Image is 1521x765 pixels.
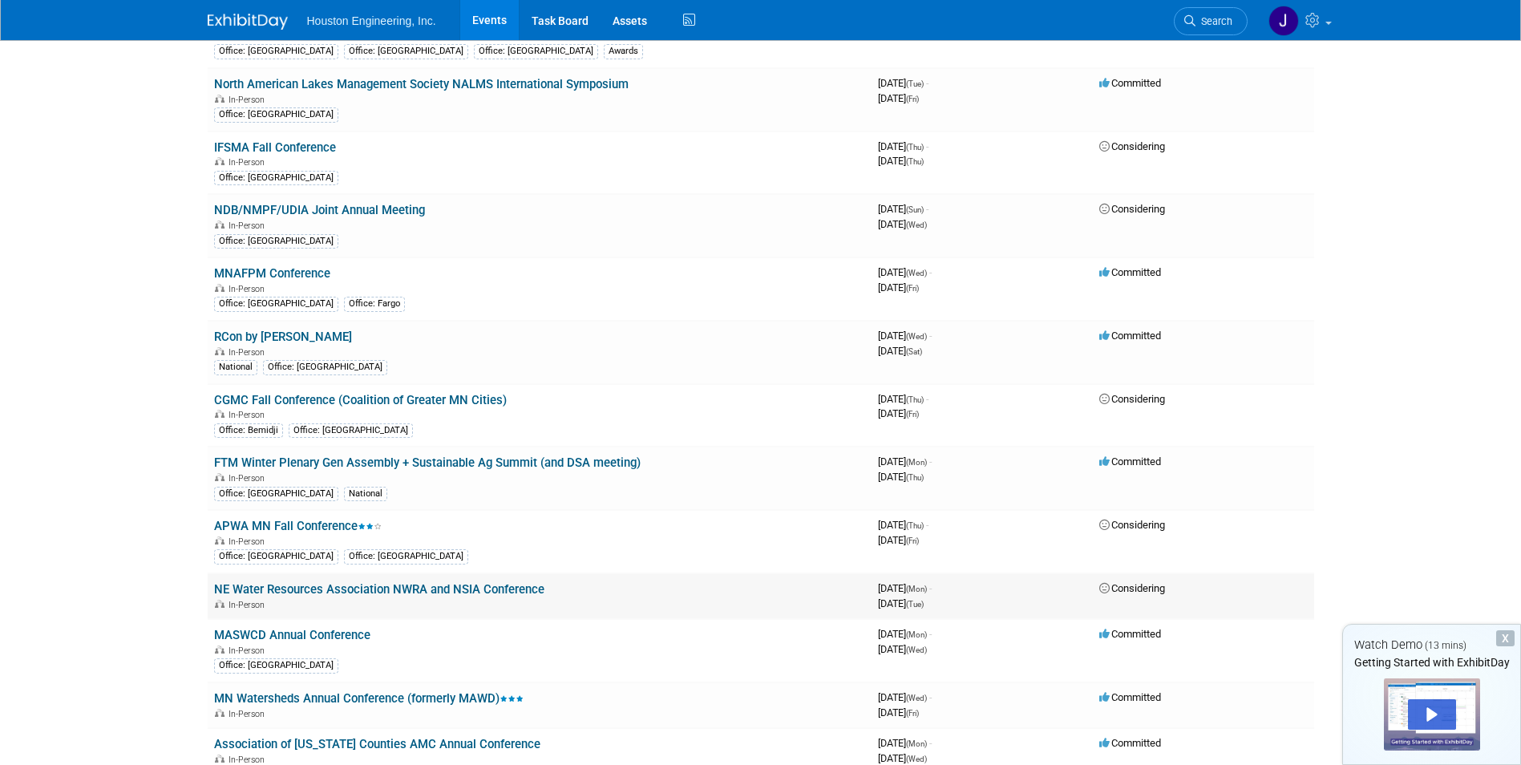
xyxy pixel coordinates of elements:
[1099,330,1161,342] span: Committed
[906,95,919,103] span: (Fri)
[229,536,269,547] span: In-Person
[1099,203,1165,215] span: Considering
[229,646,269,656] span: In-Person
[906,410,919,419] span: (Fri)
[878,582,932,594] span: [DATE]
[214,658,338,673] div: Office: [GEOGRAPHIC_DATA]
[878,534,919,546] span: [DATE]
[926,519,928,531] span: -
[1099,582,1165,594] span: Considering
[906,458,927,467] span: (Mon)
[929,737,932,749] span: -
[878,92,919,104] span: [DATE]
[878,597,924,609] span: [DATE]
[214,171,338,185] div: Office: [GEOGRAPHIC_DATA]
[229,347,269,358] span: In-Person
[214,582,544,597] a: NE Water Resources Association NWRA and NSIA Conference
[878,471,924,483] span: [DATE]
[878,519,928,531] span: [DATE]
[344,549,468,564] div: Office: [GEOGRAPHIC_DATA]
[878,752,927,764] span: [DATE]
[929,266,932,278] span: -
[906,755,927,763] span: (Wed)
[906,709,919,718] span: (Fri)
[878,155,924,167] span: [DATE]
[344,297,405,311] div: Office: Fargo
[906,79,924,88] span: (Tue)
[906,600,924,609] span: (Tue)
[229,410,269,420] span: In-Person
[214,44,338,59] div: Office: [GEOGRAPHIC_DATA]
[926,393,928,405] span: -
[906,205,924,214] span: (Sun)
[214,487,338,501] div: Office: [GEOGRAPHIC_DATA]
[1099,77,1161,89] span: Committed
[906,269,927,277] span: (Wed)
[289,423,413,438] div: Office: [GEOGRAPHIC_DATA]
[214,360,257,374] div: National
[929,455,932,467] span: -
[878,737,932,749] span: [DATE]
[906,473,924,482] span: (Thu)
[878,455,932,467] span: [DATE]
[214,519,382,533] a: APWA MN Fall Conference
[906,332,927,341] span: (Wed)
[215,347,225,355] img: In-Person Event
[215,536,225,544] img: In-Person Event
[906,157,924,166] span: (Thu)
[344,487,387,501] div: National
[344,44,468,59] div: Office: [GEOGRAPHIC_DATA]
[878,218,927,230] span: [DATE]
[1408,699,1456,730] div: Play
[906,630,927,639] span: (Mon)
[214,691,524,706] a: MN Watersheds Annual Conference (formerly MAWD)
[1099,628,1161,640] span: Committed
[878,393,928,405] span: [DATE]
[229,221,269,231] span: In-Person
[929,628,932,640] span: -
[929,330,932,342] span: -
[878,140,928,152] span: [DATE]
[214,77,629,91] a: North American Lakes Management Society NALMS International Symposium
[878,407,919,419] span: [DATE]
[878,77,928,89] span: [DATE]
[214,297,338,311] div: Office: [GEOGRAPHIC_DATA]
[229,473,269,484] span: In-Person
[215,755,225,763] img: In-Person Event
[926,140,928,152] span: -
[906,694,927,702] span: (Wed)
[214,423,283,438] div: Office: Bemidji
[215,95,225,103] img: In-Person Event
[926,77,928,89] span: -
[906,347,922,356] span: (Sat)
[229,284,269,294] span: In-Person
[214,330,352,344] a: RCon by [PERSON_NAME]
[214,549,338,564] div: Office: [GEOGRAPHIC_DATA]
[215,284,225,292] img: In-Person Event
[878,706,919,718] span: [DATE]
[1425,640,1466,651] span: (13 mins)
[214,234,338,249] div: Office: [GEOGRAPHIC_DATA]
[906,284,919,293] span: (Fri)
[929,582,932,594] span: -
[878,628,932,640] span: [DATE]
[229,95,269,105] span: In-Person
[215,600,225,608] img: In-Person Event
[229,600,269,610] span: In-Person
[214,455,641,470] a: FTM Winter Plenary Gen Assembly + Sustainable Ag Summit (and DSA meeting)
[906,395,924,404] span: (Thu)
[906,221,927,229] span: (Wed)
[878,281,919,293] span: [DATE]
[215,709,225,717] img: In-Person Event
[474,44,598,59] div: Office: [GEOGRAPHIC_DATA]
[878,330,932,342] span: [DATE]
[1099,393,1165,405] span: Considering
[214,107,338,122] div: Office: [GEOGRAPHIC_DATA]
[1496,630,1515,646] div: Dismiss
[215,410,225,418] img: In-Person Event
[229,709,269,719] span: In-Person
[1099,691,1161,703] span: Committed
[906,646,927,654] span: (Wed)
[1099,140,1165,152] span: Considering
[878,345,922,357] span: [DATE]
